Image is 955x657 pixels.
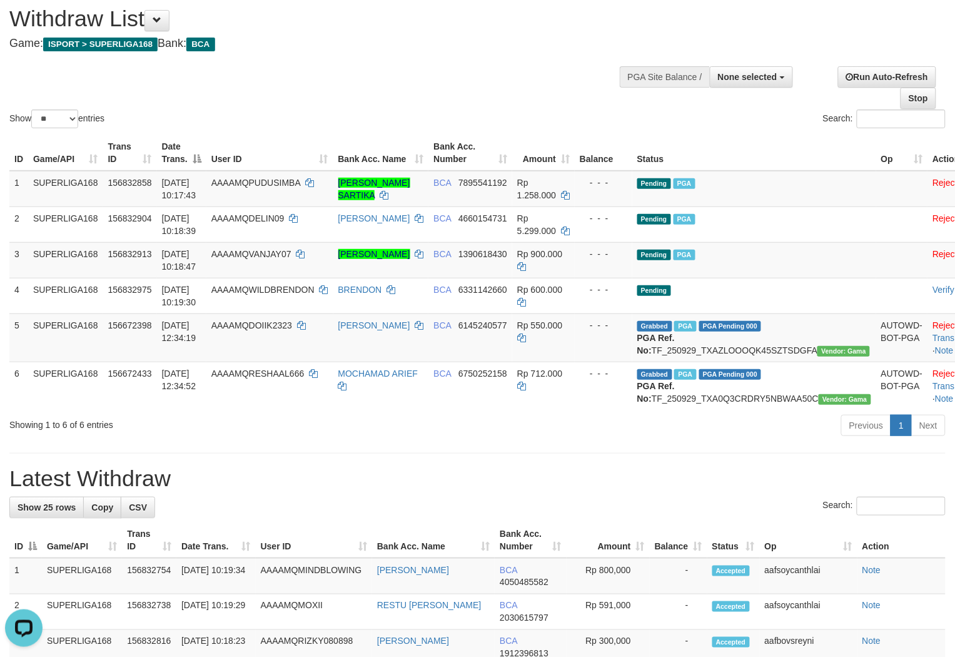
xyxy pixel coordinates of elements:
a: Note [862,565,881,575]
span: Pending [637,178,671,189]
a: Note [862,601,881,611]
span: AAAAMQDELIN09 [211,213,285,223]
a: [PERSON_NAME] SARTIKA [338,178,410,200]
th: Bank Acc. Name: activate to sort column ascending [372,522,495,558]
div: - - - [580,248,627,260]
span: Copy 7895541192 to clipboard [458,178,507,188]
span: Grabbed [637,369,672,380]
a: Note [935,394,954,404]
span: 156832913 [108,249,152,259]
th: Op: activate to sort column ascending [876,135,928,171]
span: AAAAMQVANJAY07 [211,249,291,259]
td: SUPERLIGA168 [42,594,122,630]
span: 156672433 [108,369,152,379]
a: Next [911,415,946,436]
span: BCA [433,213,451,223]
a: CSV [121,497,155,518]
b: PGA Ref. No: [637,333,675,355]
a: [PERSON_NAME] [338,320,410,330]
th: Trans ID: activate to sort column ascending [122,522,176,558]
span: Copy [91,502,113,512]
span: BCA [500,636,517,646]
span: BCA [500,565,517,575]
td: 156832738 [122,594,176,630]
a: Previous [841,415,891,436]
h1: Withdraw List [9,6,624,31]
td: AUTOWD-BOT-PGA [876,313,928,362]
td: SUPERLIGA168 [28,206,103,242]
td: 156832754 [122,558,176,594]
th: Game/API: activate to sort column ascending [28,135,103,171]
span: Marked by aafsoycanthlai [674,178,695,189]
span: Copy 4660154731 to clipboard [458,213,507,223]
a: [PERSON_NAME] [377,636,449,646]
span: Rp 5.299.000 [517,213,556,236]
td: [DATE] 10:19:29 [176,594,256,630]
a: Show 25 rows [9,497,84,518]
div: - - - [580,367,627,380]
a: Stop [901,88,936,109]
span: Copy 6750252158 to clipboard [458,369,507,379]
td: [DATE] 10:19:34 [176,558,256,594]
span: Vendor URL: https://trx31.1velocity.biz [817,346,870,357]
h1: Latest Withdraw [9,466,946,491]
span: PGA Pending [699,321,762,332]
a: [PERSON_NAME] [377,565,449,575]
span: BCA [433,369,451,379]
td: SUPERLIGA168 [42,558,122,594]
td: aafsoycanthlai [760,558,857,594]
span: AAAAMQPUDUSIMBA [211,178,300,188]
label: Search: [823,109,946,128]
span: Rp 712.000 [517,369,562,379]
span: [DATE] 12:34:52 [162,369,196,391]
span: Copy 6331142660 to clipboard [458,285,507,295]
span: BCA [433,249,451,259]
td: SUPERLIGA168 [28,362,103,410]
th: Amount: activate to sort column ascending [512,135,575,171]
td: AAAAMQMINDBLOWING [256,558,372,594]
b: PGA Ref. No: [637,381,675,404]
div: - - - [580,176,627,189]
span: BCA [433,178,451,188]
th: Status: activate to sort column ascending [707,522,760,558]
th: Game/API: activate to sort column ascending [42,522,122,558]
input: Search: [857,109,946,128]
td: SUPERLIGA168 [28,313,103,362]
span: BCA [500,601,517,611]
div: - - - [580,212,627,225]
td: 2 [9,206,28,242]
span: Vendor URL: https://trx31.1velocity.biz [819,394,871,405]
span: BCA [433,320,451,330]
a: BRENDON [338,285,382,295]
span: Pending [637,285,671,296]
td: AUTOWD-BOT-PGA [876,362,928,410]
h4: Game: Bank: [9,38,624,50]
span: AAAAMQDOIIK2323 [211,320,292,330]
th: Action [857,522,946,558]
th: Trans ID: activate to sort column ascending [103,135,157,171]
td: - [650,558,707,594]
span: Copy 6145240577 to clipboard [458,320,507,330]
td: SUPERLIGA168 [28,171,103,207]
span: AAAAMQRESHAAL666 [211,369,305,379]
div: - - - [580,319,627,332]
a: Run Auto-Refresh [838,66,936,88]
td: 6 [9,362,28,410]
td: 5 [9,313,28,362]
span: Grabbed [637,321,672,332]
th: Status [632,135,876,171]
span: Copy 2030615797 to clipboard [500,613,548,623]
span: AAAAMQWILDBRENDON [211,285,315,295]
td: aafsoycanthlai [760,594,857,630]
span: Accepted [712,637,750,648]
span: 156672398 [108,320,152,330]
th: Bank Acc. Number: activate to sort column ascending [428,135,512,171]
span: [DATE] 10:18:47 [162,249,196,272]
input: Search: [857,497,946,516]
span: Rp 550.000 [517,320,562,330]
td: TF_250929_TXAZLOOOQK45SZTSDGFA [632,313,876,362]
span: Marked by aafsoycanthlai [674,250,695,260]
td: 1 [9,558,42,594]
span: Show 25 rows [18,502,76,512]
span: 156832975 [108,285,152,295]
